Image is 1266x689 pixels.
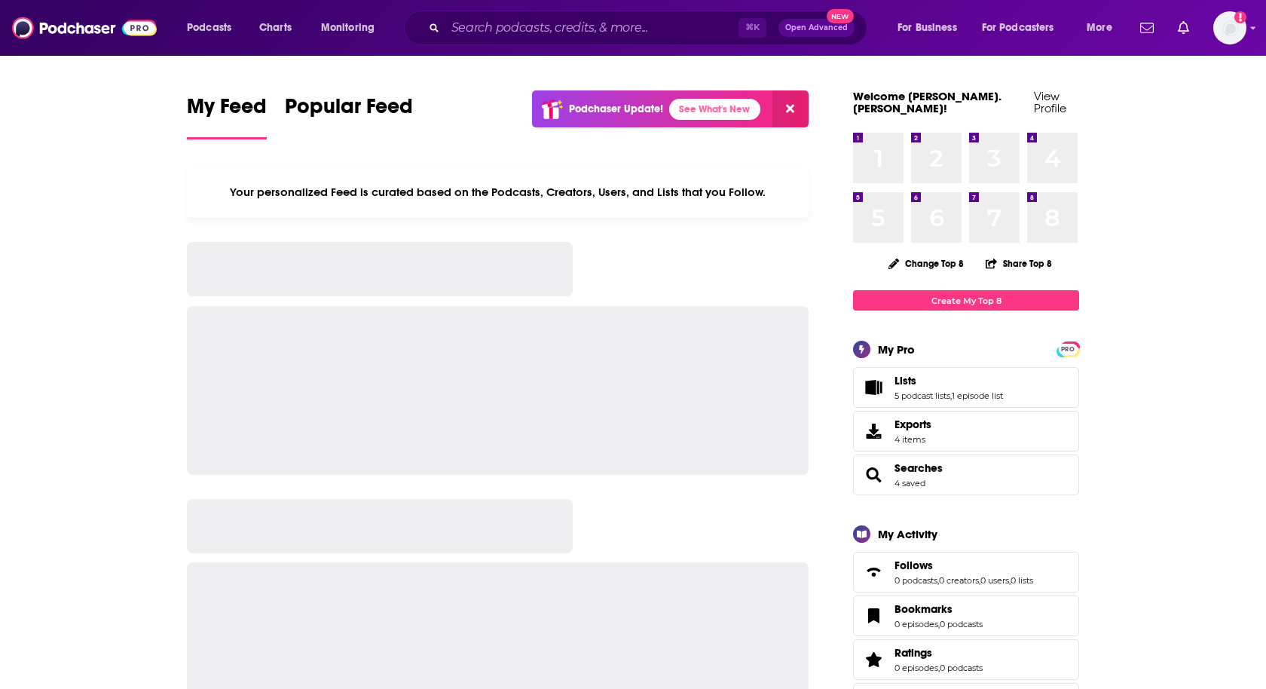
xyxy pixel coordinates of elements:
[938,619,940,629] span: ,
[1087,17,1112,38] span: More
[879,254,973,273] button: Change Top 8
[894,559,933,572] span: Follows
[894,418,931,431] span: Exports
[249,16,301,40] a: Charts
[785,24,848,32] span: Open Advanced
[853,552,1079,593] span: Follows
[310,16,394,40] button: open menu
[853,455,1079,495] span: Searches
[898,17,957,38] span: For Business
[1034,89,1066,115] a: View Profile
[187,167,809,218] div: Your personalized Feed is curated based on the Podcasts, Creators, Users, and Lists that you Follow.
[878,527,937,541] div: My Activity
[894,646,983,660] a: Ratings
[1234,11,1246,23] svg: Add a profile image
[894,374,1003,387] a: Lists
[980,575,1009,586] a: 0 users
[569,103,663,115] p: Podchaser Update!
[778,19,855,37] button: Open AdvancedNew
[950,390,952,401] span: ,
[1009,575,1011,586] span: ,
[285,93,413,128] span: Popular Feed
[894,559,1033,572] a: Follows
[445,16,738,40] input: Search podcasts, credits, & more...
[894,434,931,445] span: 4 items
[1011,575,1033,586] a: 0 lists
[187,17,231,38] span: Podcasts
[952,390,1003,401] a: 1 episode list
[858,605,888,626] a: Bookmarks
[894,663,938,673] a: 0 episodes
[894,602,983,616] a: Bookmarks
[940,663,983,673] a: 0 podcasts
[738,18,766,38] span: ⌘ K
[894,374,916,387] span: Lists
[1059,344,1077,355] span: PRO
[1172,15,1195,41] a: Show notifications dropdown
[1076,16,1131,40] button: open menu
[669,99,760,120] a: See What's New
[853,290,1079,311] a: Create My Top 8
[894,646,932,660] span: Ratings
[982,17,1054,38] span: For Podcasters
[894,390,950,401] a: 5 podcast lists
[285,93,413,139] a: Popular Feed
[979,575,980,586] span: ,
[853,596,1079,636] span: Bookmarks
[1213,11,1246,44] button: Show profile menu
[853,89,1001,115] a: Welcome [PERSON_NAME].[PERSON_NAME]!
[187,93,267,139] a: My Feed
[937,575,939,586] span: ,
[858,421,888,442] span: Exports
[878,342,915,357] div: My Pro
[858,464,888,485] a: Searches
[12,14,157,42] img: Podchaser - Follow, Share and Rate Podcasts
[259,17,292,38] span: Charts
[827,9,854,23] span: New
[853,367,1079,408] span: Lists
[853,639,1079,680] span: Ratings
[858,377,888,398] a: Lists
[894,575,937,586] a: 0 podcasts
[972,16,1076,40] button: open menu
[858,562,888,583] a: Follows
[1213,11,1246,44] span: Logged in as heidi.egloff
[939,575,979,586] a: 0 creators
[894,602,953,616] span: Bookmarks
[1134,15,1160,41] a: Show notifications dropdown
[1059,343,1077,354] a: PRO
[418,11,882,45] div: Search podcasts, credits, & more...
[1213,11,1246,44] img: User Profile
[853,411,1079,452] a: Exports
[187,93,267,128] span: My Feed
[894,619,938,629] a: 0 episodes
[176,16,251,40] button: open menu
[858,649,888,670] a: Ratings
[940,619,983,629] a: 0 podcasts
[985,249,1053,278] button: Share Top 8
[894,461,943,475] a: Searches
[887,16,976,40] button: open menu
[938,663,940,673] span: ,
[894,478,925,488] a: 4 saved
[321,17,375,38] span: Monitoring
